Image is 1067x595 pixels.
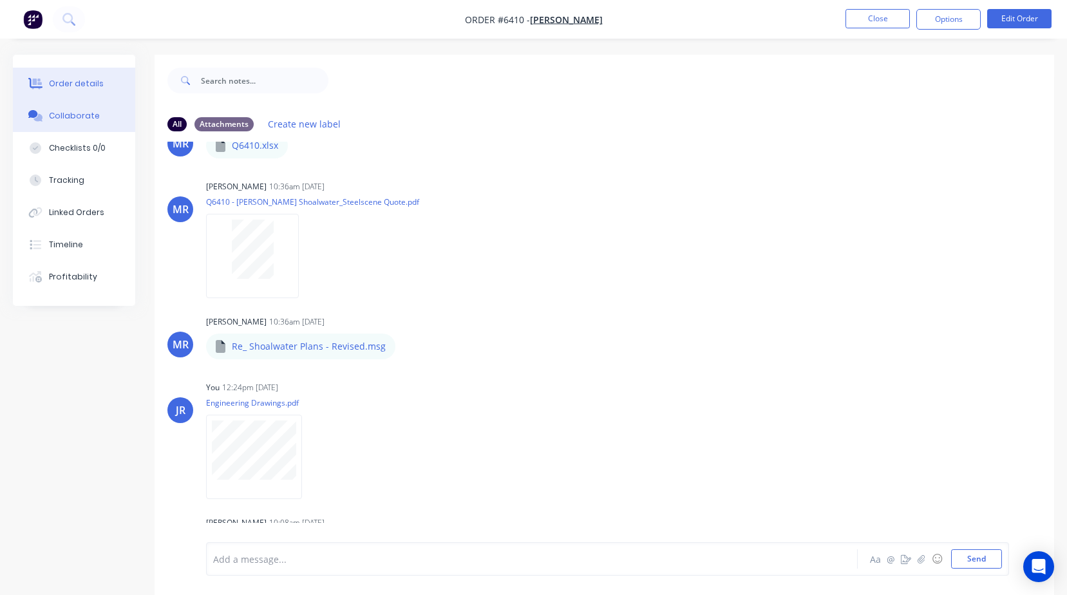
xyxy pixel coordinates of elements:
[201,68,328,93] input: Search notes...
[49,239,83,250] div: Timeline
[23,10,42,29] img: Factory
[49,78,104,90] div: Order details
[269,181,325,193] div: 10:36am [DATE]
[883,551,898,567] button: @
[206,397,315,408] p: Engineering Drawings.pdf
[194,117,254,131] div: Attachments
[13,196,135,229] button: Linked Orders
[173,202,189,217] div: MR
[49,271,97,283] div: Profitability
[1023,551,1054,582] div: Open Intercom Messenger
[929,551,945,567] button: ☺
[206,316,267,328] div: [PERSON_NAME]
[13,164,135,196] button: Tracking
[269,316,325,328] div: 10:36am [DATE]
[13,68,135,100] button: Order details
[206,382,220,393] div: You
[206,181,267,193] div: [PERSON_NAME]
[13,132,135,164] button: Checklists 0/0
[173,136,189,151] div: MR
[13,100,135,132] button: Collaborate
[951,549,1002,569] button: Send
[987,9,1052,28] button: Edit Order
[206,517,267,529] div: [PERSON_NAME]
[49,207,104,218] div: Linked Orders
[13,261,135,293] button: Profitability
[176,402,185,418] div: JR
[49,175,84,186] div: Tracking
[465,14,530,26] span: Order #6410 -
[261,115,348,133] button: Create new label
[13,229,135,261] button: Timeline
[222,382,278,393] div: 12:24pm [DATE]
[232,139,278,152] p: Q6410.xlsx
[49,142,106,154] div: Checklists 0/0
[49,110,100,122] div: Collaborate
[867,551,883,567] button: Aa
[269,517,325,529] div: 10:08am [DATE]
[206,196,419,207] p: Q6410 - [PERSON_NAME] Shoalwater_Steelscene Quote.pdf
[845,9,910,28] button: Close
[232,340,386,353] p: Re_ Shoalwater Plans - Revised.msg
[530,14,603,26] a: [PERSON_NAME]
[916,9,981,30] button: Options
[167,117,187,131] div: All
[173,337,189,352] div: MR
